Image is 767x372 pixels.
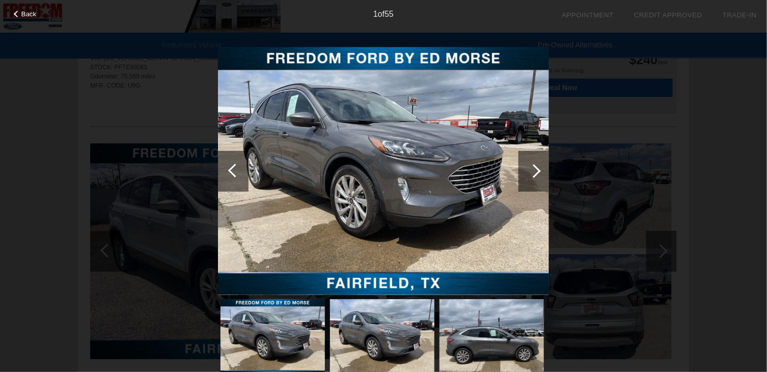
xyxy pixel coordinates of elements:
span: 1 [373,10,378,18]
span: 55 [385,10,394,18]
a: Credit Approved [634,11,702,19]
a: Appointment [562,11,614,19]
img: 1.jpg [218,47,549,296]
span: Back [21,10,37,18]
a: Trade-In [723,11,757,19]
